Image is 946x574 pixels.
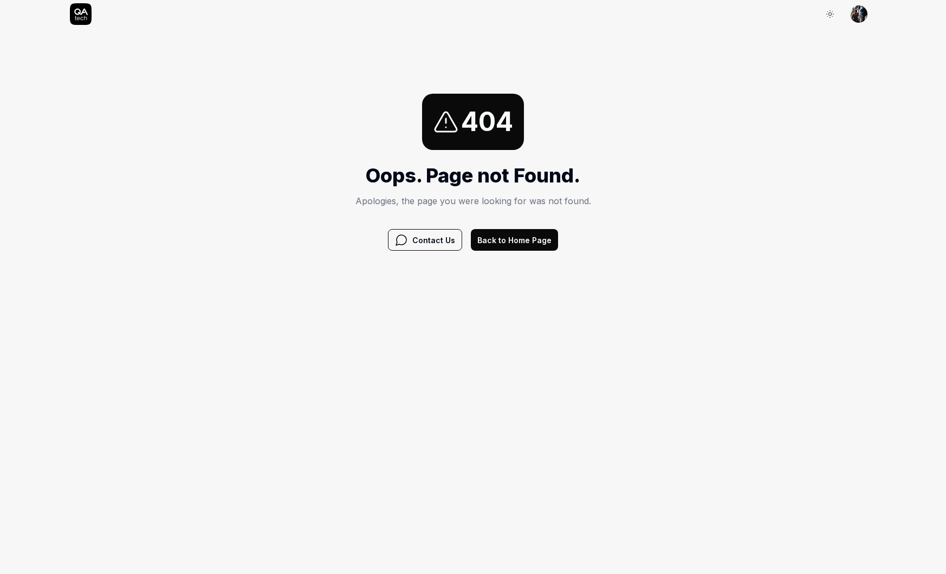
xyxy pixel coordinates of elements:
button: Back to Home Page [471,229,558,251]
img: 05712e90-f4ae-4f2d-bd35-432edce69fe3.jpeg [850,5,867,23]
p: Apologies, the page you were looking for was not found. [355,194,591,207]
span: 404 [461,102,513,141]
button: Contact Us [388,229,462,251]
h1: Oops. Page not Found. [355,161,591,190]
